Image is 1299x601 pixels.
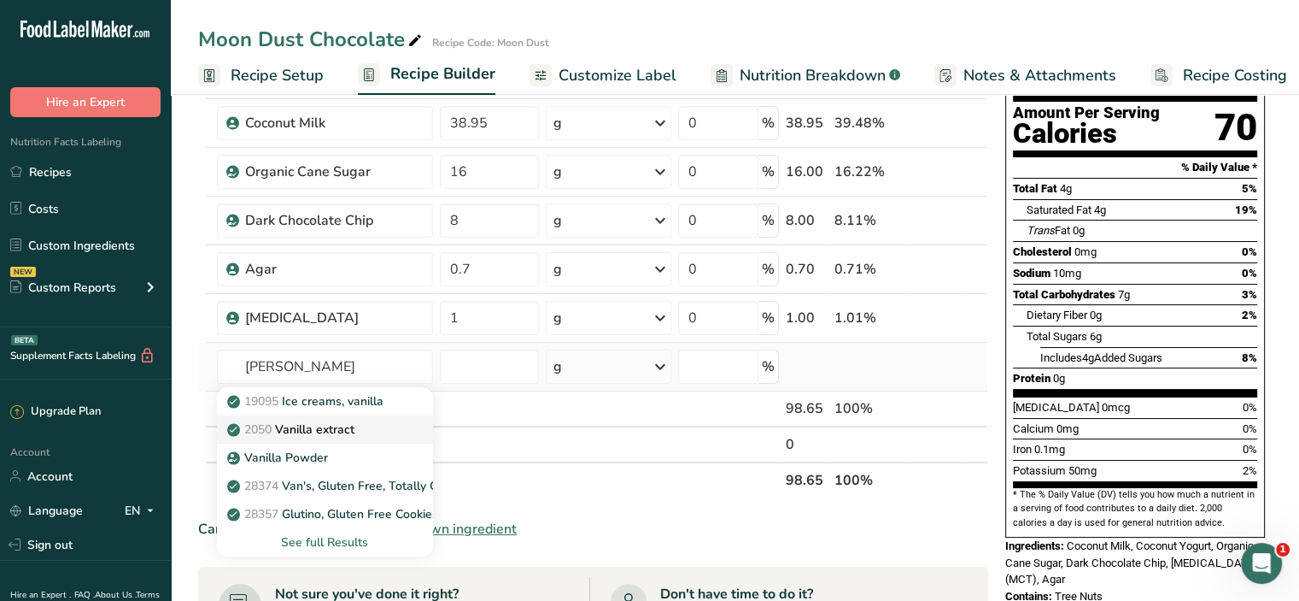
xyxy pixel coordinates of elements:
span: 0% [1242,245,1257,258]
div: 0 [786,434,828,455]
span: 4g [1094,203,1106,216]
p: Vanilla Powder [231,449,328,467]
span: 2050 [244,421,272,438]
span: Recipe Builder [390,62,495,85]
div: Dark Chocolate Chip [245,210,423,231]
span: 4g [1082,351,1094,364]
span: 8% [1242,351,1257,364]
span: 7g [1118,288,1130,301]
span: Protein [1013,372,1050,385]
span: 1 [1276,543,1290,557]
span: Saturated Fat [1027,203,1091,216]
span: 10mg [1053,267,1081,280]
span: 6g [1090,330,1102,343]
div: 8.11% [834,210,907,231]
span: Sodium [1013,267,1050,280]
iframe: Intercom live chat [1241,543,1282,584]
div: 0.70 [786,259,828,280]
div: See full Results [231,533,419,551]
a: FAQ . [74,589,95,601]
span: 2% [1242,309,1257,321]
span: [MEDICAL_DATA] [1013,401,1099,414]
p: Van's, Gluten Free, Totally Original Pancakes [231,477,529,495]
span: 19% [1235,203,1257,216]
div: g [553,356,562,377]
span: 19095 [244,393,278,410]
div: 38.95 [786,113,828,133]
span: 0.1mg [1034,443,1065,456]
span: Calcium [1013,422,1054,435]
span: Ingredients: [1005,539,1064,552]
span: Recipe Costing [1183,64,1287,87]
div: Organic Cane Sugar [245,162,423,182]
div: 16.22% [834,162,907,182]
a: Hire an Expert . [10,589,71,601]
section: % Daily Value * [1013,157,1257,178]
th: 100% [831,462,910,498]
th: 98.65 [782,462,831,498]
div: g [553,259,562,280]
div: Calories [1013,121,1160,146]
a: Vanilla Powder [217,444,433,472]
a: 19095Ice creams, vanilla [217,387,433,415]
div: 0.71% [834,259,907,280]
div: Upgrade Plan [10,404,101,421]
span: 2% [1243,464,1257,477]
div: g [553,113,562,133]
a: Notes & Attachments [934,56,1116,95]
div: 98.65 [786,398,828,419]
span: Fat [1027,224,1070,237]
span: Add your own ingredient [362,519,517,539]
span: Includes Added Sugars [1040,351,1162,364]
span: 4g [1060,182,1072,195]
a: Recipe Builder [358,55,495,96]
span: 0g [1090,309,1102,321]
div: Moon Dust Chocolate [198,24,425,55]
span: Cholesterol [1013,245,1072,258]
span: Total Sugars [1027,330,1087,343]
div: See full Results [217,528,433,557]
div: 8.00 [786,210,828,231]
span: Recipe Setup [231,64,324,87]
span: 0mg [1074,245,1097,258]
th: Net Totals [214,462,782,498]
button: Hire an Expert [10,87,161,117]
div: [MEDICAL_DATA] [245,308,423,328]
input: Add Ingredient [217,350,433,384]
span: 28374 [244,478,278,494]
div: Recipe Code: Moon Dust [432,35,549,50]
span: 28357 [244,506,278,522]
div: g [553,210,562,231]
div: Agar [245,259,423,280]
span: 0g [1073,224,1085,237]
span: Total Carbohydrates [1013,288,1115,301]
div: Custom Reports [10,279,116,297]
div: 1.01% [834,308,907,328]
div: 39.48% [834,113,907,133]
p: Glutino, Gluten Free Cookies, Vanilla Creme [231,505,521,523]
a: 2050Vanilla extract [217,415,433,444]
span: Total Fat [1013,182,1057,195]
span: 0mg [1056,422,1079,435]
div: 1.00 [786,308,828,328]
div: EN [125,500,161,521]
div: 70 [1214,105,1257,150]
span: Notes & Attachments [963,64,1116,87]
span: 0g [1053,372,1065,385]
div: Can't find your ingredient? [198,519,988,539]
div: BETA [11,335,38,345]
section: * The % Daily Value (DV) tells you how much a nutrient in a serving of food contributes to a dail... [1013,488,1257,530]
div: Coconut Milk [245,113,423,133]
span: 50mg [1068,464,1097,477]
div: g [553,308,562,328]
a: Language [10,496,83,526]
span: Iron [1013,443,1032,456]
a: Recipe Costing [1150,56,1287,95]
span: 0% [1243,443,1257,456]
i: Trans [1027,224,1055,237]
span: Nutrition Breakdown [740,64,886,87]
span: 3% [1242,288,1257,301]
a: About Us . [95,589,136,601]
div: 100% [834,398,907,419]
p: Ice creams, vanilla [231,392,383,410]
